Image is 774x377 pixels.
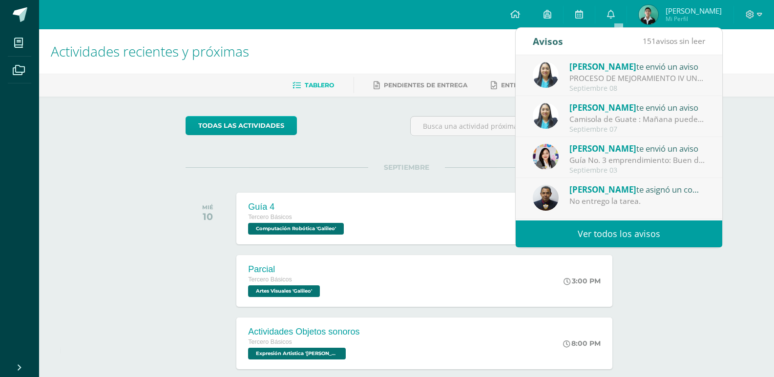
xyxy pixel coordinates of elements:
[374,78,467,93] a: Pendientes de entrega
[569,73,705,84] div: PROCESO DE MEJORAMIENTO IV UNIDAD: Bendiciones a cada uno El día de hoy estará disponible el comp...
[202,204,213,211] div: MIÉ
[569,184,636,195] span: [PERSON_NAME]
[186,116,297,135] a: todas las Actividades
[248,264,322,275] div: Parcial
[533,144,559,170] img: b90181085311acfc4af352b3eb5c8d13.png
[305,81,334,89] span: Tablero
[569,114,705,125] div: Camisola de Guate : Mañana pueden llegar con la playera de la selección siempre aportando su cola...
[563,339,601,348] div: 8:00 PM
[248,202,346,212] div: Guía 4
[569,155,705,166] div: Guía No. 3 emprendimiento: Buen día, mañana deben traer guía No. 3 de emprendimiento impresa para...
[202,211,213,222] div: 10
[248,223,344,235] span: Computación Robótica 'Galileo'
[368,163,445,172] span: SEPTIEMBRE
[569,142,705,155] div: te envió un aviso
[501,81,544,89] span: Entregadas
[569,166,705,175] div: Septiembre 03
[248,276,292,283] span: Tercero Básicos
[569,84,705,93] div: Septiembre 08
[569,102,636,113] span: [PERSON_NAME]
[248,327,359,337] div: Actividades Objetos sonoros
[51,42,249,60] span: Actividades recientes y próximas
[569,60,705,73] div: te envió un aviso
[569,143,636,154] span: [PERSON_NAME]
[491,78,544,93] a: Entregadas
[411,117,627,136] input: Busca una actividad próxima aquí...
[569,61,636,72] span: [PERSON_NAME]
[248,348,346,359] span: Expresión Artistica 'Galileo'
[569,101,705,114] div: te envió un aviso
[564,277,601,285] div: 3:00 PM
[639,5,658,24] img: 524b54fd2b29e75984a583c72842ea09.png
[248,214,292,220] span: Tercero Básicos
[569,196,705,207] div: No entrego la tarea.
[643,36,705,46] span: avisos sin leer
[248,285,320,297] span: Artes Visuales 'Galileo'
[569,183,705,196] div: te asignó un comentario en 'Nomina de [PERSON_NAME]' para 'Contabilidad'
[293,78,334,93] a: Tablero
[569,125,705,134] div: Septiembre 07
[533,185,559,211] img: b39acb9233a3ac3163c44be5a56bc5c9.png
[384,81,467,89] span: Pendientes de entrega
[533,28,563,55] div: Avisos
[533,103,559,129] img: 49168807a2b8cca0ef2119beca2bd5ad.png
[666,6,722,16] span: [PERSON_NAME]
[643,36,656,46] span: 151
[533,62,559,88] img: 49168807a2b8cca0ef2119beca2bd5ad.png
[666,15,722,23] span: Mi Perfil
[516,220,722,247] a: Ver todos los avisos
[248,338,292,345] span: Tercero Básicos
